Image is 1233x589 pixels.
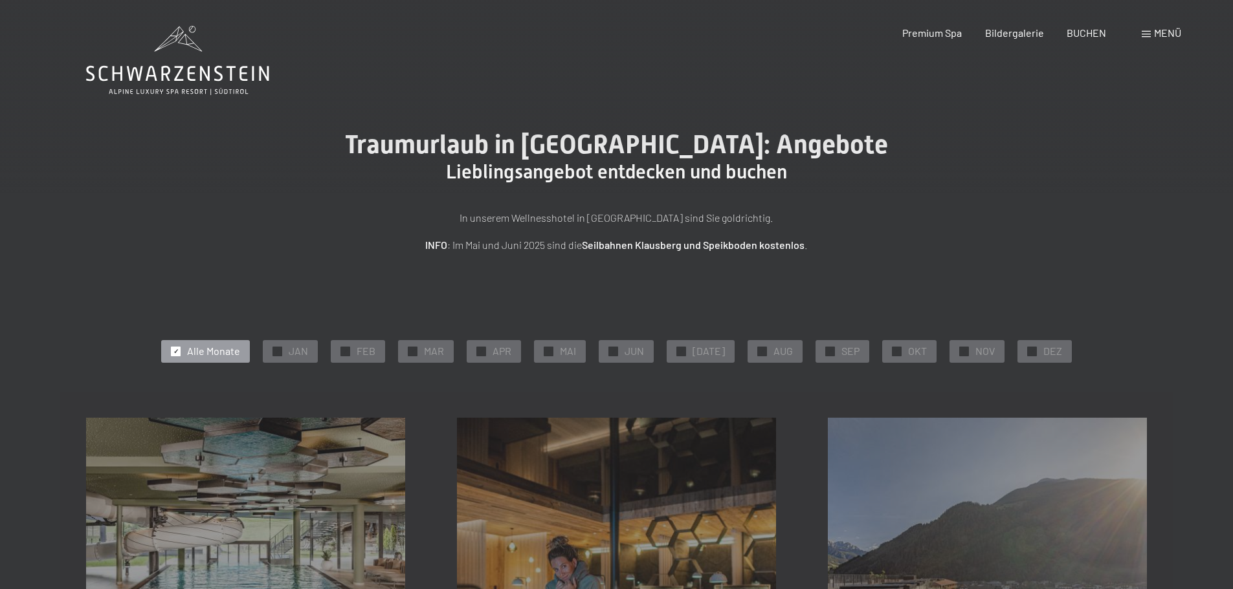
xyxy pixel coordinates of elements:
span: OKT [908,344,927,358]
a: Bildergalerie [985,27,1044,39]
span: Lieblingsangebot entdecken und buchen [446,160,787,183]
span: Menü [1154,27,1181,39]
strong: Seilbahnen Klausberg und Speikboden kostenlos [582,239,805,251]
span: NOV [975,344,995,358]
span: SEP [841,344,860,358]
a: Premium Spa [902,27,962,39]
span: MAI [560,344,576,358]
span: ✓ [410,347,416,356]
span: APR [493,344,511,358]
span: ✓ [760,347,765,356]
span: [DATE] [693,344,725,358]
span: ✓ [894,347,900,356]
span: ✓ [611,347,616,356]
p: In unserem Wellnesshotel in [GEOGRAPHIC_DATA] sind Sie goldrichtig. [293,209,940,226]
span: MAR [424,344,444,358]
span: AUG [773,344,793,358]
span: DEZ [1043,344,1062,358]
span: Traumurlaub in [GEOGRAPHIC_DATA]: Angebote [345,129,888,160]
strong: INFO [425,239,447,251]
p: : Im Mai und Juni 2025 sind die . [293,237,940,253]
span: ✓ [343,347,348,356]
span: ✓ [679,347,684,356]
span: ✓ [962,347,967,356]
span: ✓ [275,347,280,356]
span: JAN [289,344,308,358]
a: BUCHEN [1067,27,1106,39]
span: ✓ [173,347,179,356]
span: FEB [357,344,375,358]
span: ✓ [1030,347,1035,356]
span: ✓ [828,347,833,356]
span: ✓ [479,347,484,356]
span: ✓ [546,347,551,356]
span: JUN [625,344,644,358]
span: Alle Monate [187,344,240,358]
